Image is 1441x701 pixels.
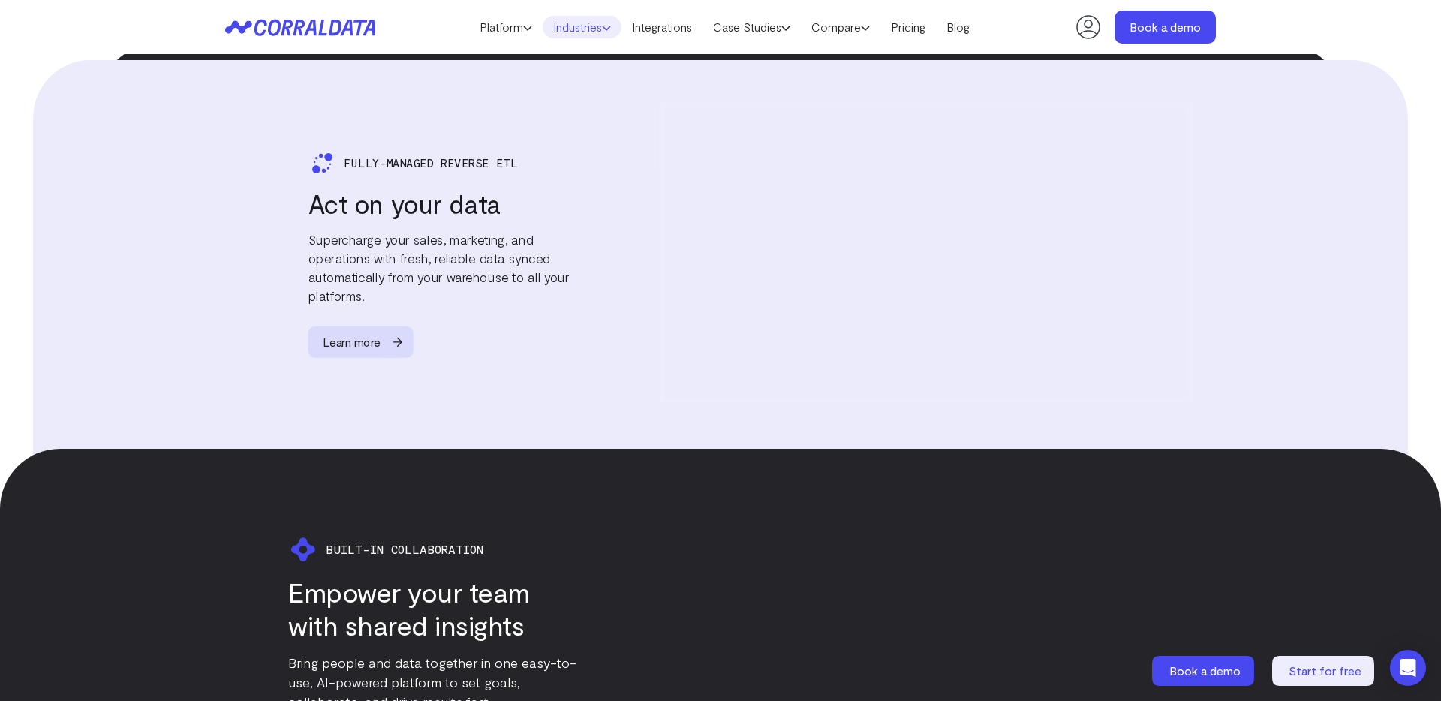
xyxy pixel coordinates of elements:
[308,326,395,357] span: Learn more
[936,16,980,38] a: Blog
[1289,663,1361,678] span: Start for free
[801,16,880,38] a: Compare
[308,230,592,305] p: Supercharge your sales, marketing, and operations with fresh, reliable data synced automatically ...
[880,16,936,38] a: Pricing
[702,16,801,38] a: Case Studies
[288,576,585,642] h3: Empower your team with shared insights
[543,16,621,38] a: Industries
[469,16,543,38] a: Platform
[1115,11,1216,44] a: Book a demo
[1152,656,1257,686] a: Book a demo
[621,16,702,38] a: Integrations
[326,543,483,556] span: BUILT-IN COLLABORATION
[344,156,518,169] span: Fully-managed Reverse Etl
[1272,656,1377,686] a: Start for free
[308,188,592,219] h3: Act on your data
[1390,650,1426,686] div: Open Intercom Messenger
[308,326,426,357] a: Learn more
[1169,663,1241,678] span: Book a demo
